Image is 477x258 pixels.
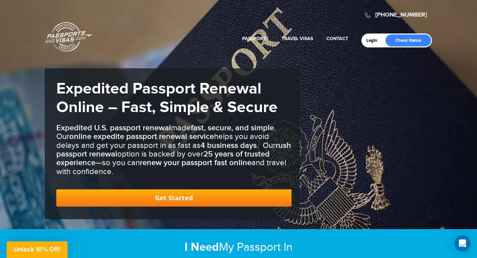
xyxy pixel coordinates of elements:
a: Passports & [DOMAIN_NAME] [45,22,92,52]
b: renew your passport fast online [140,158,251,167]
div: Open Intercom Messenger [454,235,470,251]
a: Check Status [386,34,431,46]
h2: My [45,240,432,254]
b: 4 business days [200,141,257,150]
div: Unlock 10% Off! [7,241,68,258]
h3: made . Our helps you avoid delays and get your passport in as fast as . Our option is backed by o... [56,124,291,176]
a: Login [366,38,382,43]
b: 25 years of trusted experience [56,149,270,167]
a: Contact [326,36,348,41]
strong: Expedited Passport Renewal Online – Fast, Simple & Secure [56,79,278,117]
strong: I Need [185,240,219,254]
b: fast, secure, and simple [191,123,274,133]
b: rush passport renewal [56,141,291,159]
span: Passport In [237,240,292,254]
b: online expedite passport renewal service [69,132,214,141]
span: Unlock 10% Off! [14,246,60,253]
a: Passports [242,36,268,41]
a: Get Started [56,189,291,207]
a: Travel Visas [282,36,313,41]
b: Expedited U.S. passport renewal [56,123,171,133]
a: [PHONE_NUMBER] [375,11,427,19]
